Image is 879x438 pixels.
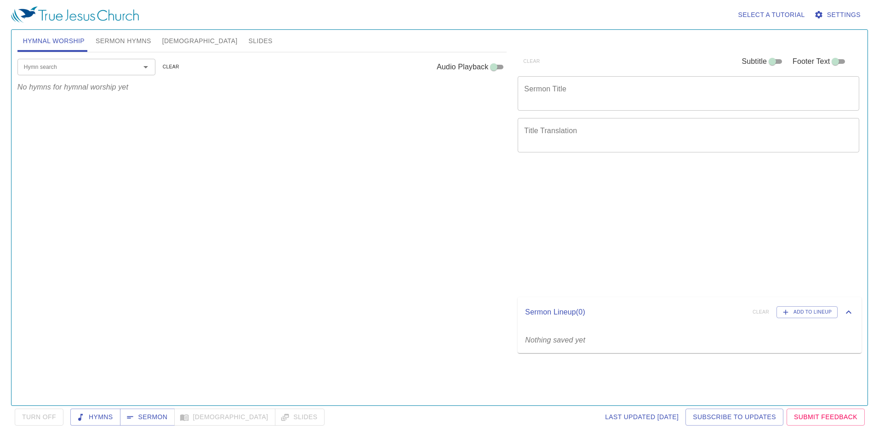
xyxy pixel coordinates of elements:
[96,35,151,47] span: Sermon Hymns
[793,56,830,67] span: Footer Text
[776,306,838,318] button: Add to Lineup
[812,6,864,23] button: Settings
[816,9,861,21] span: Settings
[163,63,179,71] span: clear
[734,6,808,23] button: Select a tutorial
[514,162,792,293] iframe: from-child
[782,308,832,316] span: Add to Lineup
[518,297,862,327] div: Sermon Lineup(0)clearAdd to Lineup
[693,411,776,423] span: Subscribe to Updates
[437,62,488,73] span: Audio Playback
[157,62,185,73] button: clear
[162,35,238,47] span: [DEMOGRAPHIC_DATA]
[139,61,152,73] button: Open
[249,35,273,47] span: Slides
[787,409,865,426] a: Submit Feedback
[525,307,745,318] p: Sermon Lineup ( 0 )
[11,6,139,23] img: True Jesus Church
[605,411,679,423] span: Last updated [DATE]
[78,411,113,423] span: Hymns
[794,411,857,423] span: Submit Feedback
[23,35,85,47] span: Hymnal Worship
[17,83,128,91] i: No hymns for hymnal worship yet
[738,9,805,21] span: Select a tutorial
[525,336,585,344] i: Nothing saved yet
[601,409,682,426] a: Last updated [DATE]
[742,56,767,67] span: Subtitle
[120,409,175,426] button: Sermon
[685,409,783,426] a: Subscribe to Updates
[127,411,168,423] span: Sermon
[70,409,120,426] button: Hymns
